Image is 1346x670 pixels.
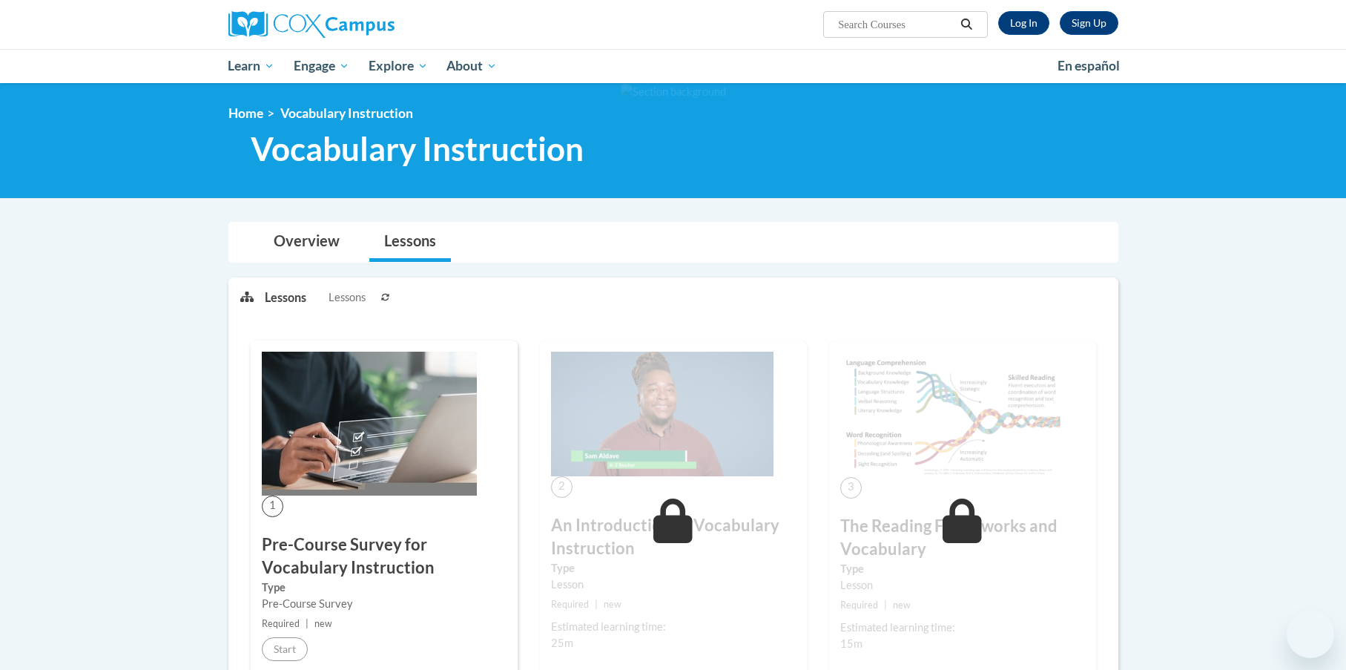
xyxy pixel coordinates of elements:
[551,514,796,560] h3: An Introduction to Vocabulary Instruction
[259,223,354,262] a: Overview
[840,515,1085,561] h3: The Reading Frameworks and Vocabulary
[284,49,359,83] a: Engage
[228,11,395,38] img: Cox Campus
[621,84,726,100] img: Section background
[446,57,497,75] span: About
[262,596,507,612] div: Pre-Course Survey
[262,352,477,496] img: Course Image
[228,11,510,38] a: Cox Campus
[1048,50,1129,82] a: En español
[1058,58,1120,73] span: En español
[840,477,862,499] span: 3
[314,618,332,629] span: new
[840,637,862,650] span: 15m
[228,105,263,121] a: Home
[551,619,796,635] div: Estimated learning time:
[884,600,887,611] span: |
[893,600,911,611] span: new
[1287,611,1334,658] iframe: Button to launch messaging window
[262,496,283,517] span: 1
[219,49,285,83] a: Learn
[262,579,507,596] label: Type
[595,599,598,610] span: |
[837,16,955,33] input: Search Courses
[955,16,977,33] button: Search
[228,57,274,75] span: Learn
[551,476,573,498] span: 2
[551,599,589,610] span: Required
[251,129,584,168] span: Vocabulary Instruction
[604,599,621,610] span: new
[265,289,306,306] p: Lessons
[294,57,349,75] span: Engage
[369,57,428,75] span: Explore
[306,618,309,629] span: |
[437,49,507,83] a: About
[1060,11,1118,35] a: Register
[262,637,308,661] button: Start
[551,560,796,577] label: Type
[551,352,773,476] img: Course Image
[329,289,366,306] span: Lessons
[840,352,1063,477] img: Course Image
[551,637,573,649] span: 25m
[840,620,1085,636] div: Estimated learning time:
[280,105,413,121] span: Vocabulary Instruction
[359,49,438,83] a: Explore
[840,577,1085,594] div: Lesson
[551,577,796,593] div: Lesson
[262,618,300,629] span: Required
[840,561,1085,577] label: Type
[840,600,878,611] span: Required
[262,533,507,579] h3: Pre-Course Survey for Vocabulary Instruction
[206,49,1141,83] div: Main menu
[369,223,451,262] a: Lessons
[998,11,1049,35] a: Log In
